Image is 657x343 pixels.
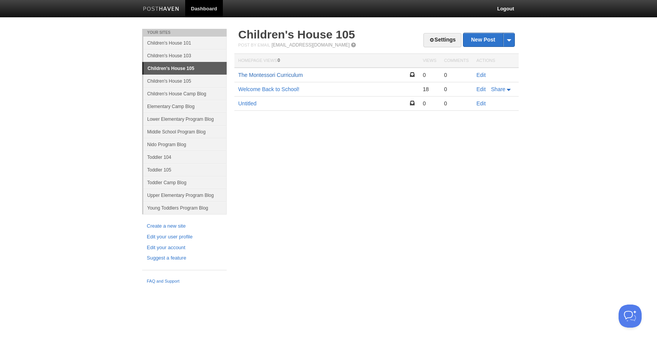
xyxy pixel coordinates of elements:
div: 18 [423,86,436,93]
a: Children's House 101 [143,37,227,49]
a: [EMAIL_ADDRESS][DOMAIN_NAME] [272,42,350,48]
a: Edit your user profile [147,233,222,241]
a: New Post [463,33,514,47]
a: FAQ and Support [147,278,222,285]
a: Create a new site [147,222,222,230]
a: Children's House 105 [144,62,227,75]
a: Children's House 105 [238,28,355,41]
a: Welcome Back to School! [238,86,299,92]
div: 0 [444,86,469,93]
li: Your Sites [142,29,227,37]
a: Children's House 105 [143,75,227,87]
a: Children's House 103 [143,49,227,62]
a: Upper Elementary Program Blog [143,189,227,201]
a: Elementary Camp Blog [143,100,227,113]
a: Toddler 104 [143,151,227,163]
a: Toddler 105 [143,163,227,176]
th: Comments [440,54,473,68]
span: Share [491,86,505,92]
div: 0 [423,100,436,107]
th: Actions [473,54,519,68]
a: Lower Elementary Program Blog [143,113,227,125]
span: Post by Email [238,43,270,47]
a: Toddler Camp Blog [143,176,227,189]
span: 0 [277,58,280,63]
th: Homepage Views [234,54,419,68]
a: Edit your account [147,244,222,252]
img: Posthaven-bar [143,7,179,12]
a: Edit [476,100,486,107]
a: Edit [476,86,486,92]
a: Children's House Camp Blog [143,87,227,100]
a: Settings [423,33,461,47]
a: Suggest a feature [147,254,222,262]
th: Views [419,54,440,68]
a: Nido Program Blog [143,138,227,151]
a: Middle School Program Blog [143,125,227,138]
a: Edit [476,72,486,78]
div: 0 [444,100,469,107]
a: Untitled [238,100,256,107]
div: 0 [444,72,469,78]
a: The Montessori Curriculum [238,72,303,78]
div: 0 [423,72,436,78]
iframe: Help Scout Beacon - Open [619,305,642,328]
a: Young Toddlers Program Blog [143,201,227,214]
